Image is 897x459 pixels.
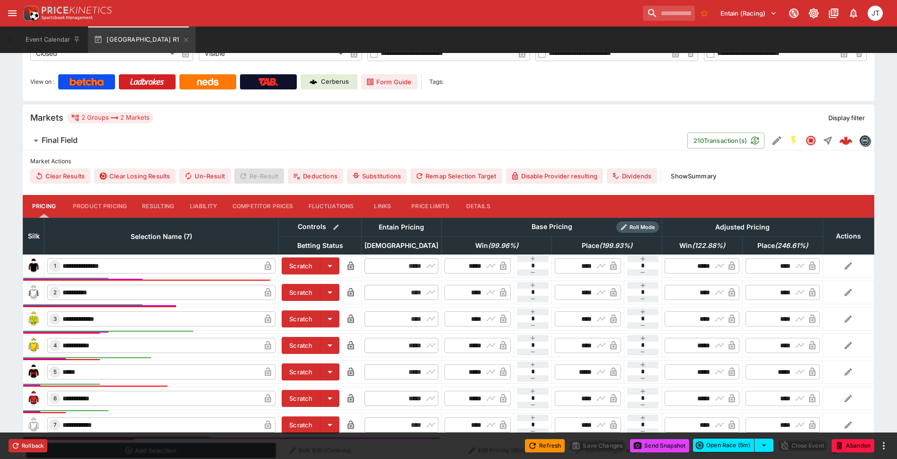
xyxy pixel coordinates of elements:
a: 74e54a42-4928-4bde-b723-8100c0d1cf38 [836,131,855,150]
img: Betcha [70,78,104,86]
img: TabNZ [258,78,278,86]
th: Entain Pricing [362,218,442,236]
img: Ladbrokes [130,78,164,86]
img: Neds [197,78,218,86]
button: Competitor Prices [225,195,301,218]
img: runner 4 [26,338,41,353]
button: [GEOGRAPHIC_DATA] R1 [88,26,195,53]
button: Open Race (5m) [693,439,755,452]
button: Scratch [282,416,320,433]
div: 74e54a42-4928-4bde-b723-8100c0d1cf38 [839,134,853,147]
span: Roll Mode [626,223,659,231]
span: 7 [52,422,58,428]
div: Show/hide Price Roll mode configuration. [616,221,659,233]
span: Place(246.61%) [747,240,818,251]
input: search [643,6,695,21]
h6: Final Field [42,135,78,145]
a: Form Guide [361,74,417,89]
button: Scratch [282,337,320,354]
img: betmakers [860,135,870,146]
button: Links [361,195,404,218]
span: 5 [52,369,59,375]
button: more [878,440,889,451]
label: Tags: [429,74,444,89]
button: Send Snapshot [630,439,689,452]
button: Liability [182,195,225,218]
button: Select Tenant [715,6,782,21]
button: Refresh [525,439,565,452]
img: PriceKinetics [42,7,112,14]
button: Substitutions [347,168,407,184]
button: Remap Selection Target [410,168,502,184]
h5: Markets [30,112,63,123]
svg: Closed [805,135,817,146]
button: Disable Provider resulting [506,168,603,184]
em: ( 122.88 %) [692,240,725,251]
button: No Bookmarks [697,6,712,21]
button: select merge strategy [755,439,773,452]
th: Adjusted Pricing [662,218,823,236]
button: Edit Detail [768,132,785,149]
button: Display filter [823,110,870,125]
button: Abandon [832,439,874,452]
button: Connected to PK [785,5,802,22]
button: Clear Results [30,168,90,184]
span: 6 [52,395,59,402]
img: Cerberus [310,78,317,86]
button: Straight [819,132,836,149]
button: Toggle light/dark mode [805,5,822,22]
img: runner 5 [26,364,41,380]
button: Closed [802,132,819,149]
button: Scratch [282,363,320,380]
img: Sportsbook Management [42,16,93,20]
a: Cerberus [301,74,357,89]
button: 210Transaction(s) [687,132,764,149]
div: 2 Groups 2 Markets [71,112,150,124]
span: Win(122.88%) [669,240,736,251]
div: betmakers [859,135,870,146]
th: Actions [823,218,874,254]
img: runner 3 [26,311,41,327]
button: SGM Enabled [785,132,802,149]
button: Scratch [282,284,320,301]
div: Josh Tanner [868,6,883,21]
span: Re-Result [234,168,284,184]
button: open drawer [4,5,21,22]
span: 1 [52,263,58,269]
span: Win(99.96%) [465,240,529,251]
button: Event Calendar [20,26,86,53]
img: runner 6 [26,391,41,406]
button: Scratch [282,390,320,407]
button: Fluctuations [301,195,362,218]
button: Price Limits [404,195,457,218]
em: ( 199.93 %) [599,240,632,251]
span: Place(199.93%) [571,240,643,251]
span: 2 [52,289,59,296]
label: View on : [30,74,54,89]
button: Bulk edit [330,221,342,233]
th: Silk [23,218,44,254]
span: 4 [52,342,59,349]
span: Betting Status [287,240,354,251]
button: ShowSummary [665,168,722,184]
button: Product Pricing [65,195,134,218]
button: Scratch [282,257,320,274]
div: split button [693,439,773,452]
button: Pricing [23,195,65,218]
em: ( 99.96 %) [488,240,518,251]
img: runner 2 [26,285,41,300]
button: Details [457,195,499,218]
button: Un-Result [179,168,230,184]
p: Cerberus [321,77,349,87]
div: Visible [199,46,346,61]
button: Rollback [9,439,47,452]
button: Deductions [288,168,343,184]
em: ( 246.61 %) [775,240,808,251]
button: Documentation [825,5,842,22]
button: Resulting [134,195,182,218]
div: Closed [30,46,178,61]
th: [DEMOGRAPHIC_DATA] [362,236,442,254]
img: PriceKinetics Logo [21,4,40,23]
div: Base Pricing [528,221,576,233]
